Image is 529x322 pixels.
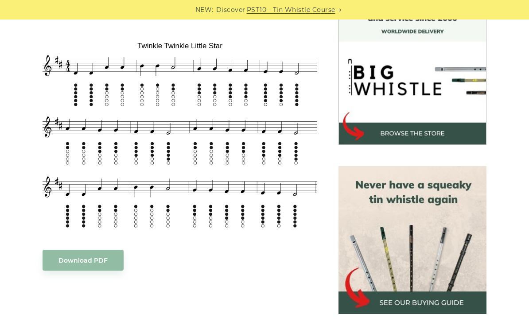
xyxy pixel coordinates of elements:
a: PST10 - Tin Whistle Course [247,5,335,15]
img: Twinkle Twinkle Little Star Tin Whistle Tab & Sheet Music [43,36,318,232]
span: NEW: [195,5,214,15]
span: Discover [216,5,245,15]
a: Download PDF [43,250,124,271]
img: tin whistle buying guide [338,166,486,314]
